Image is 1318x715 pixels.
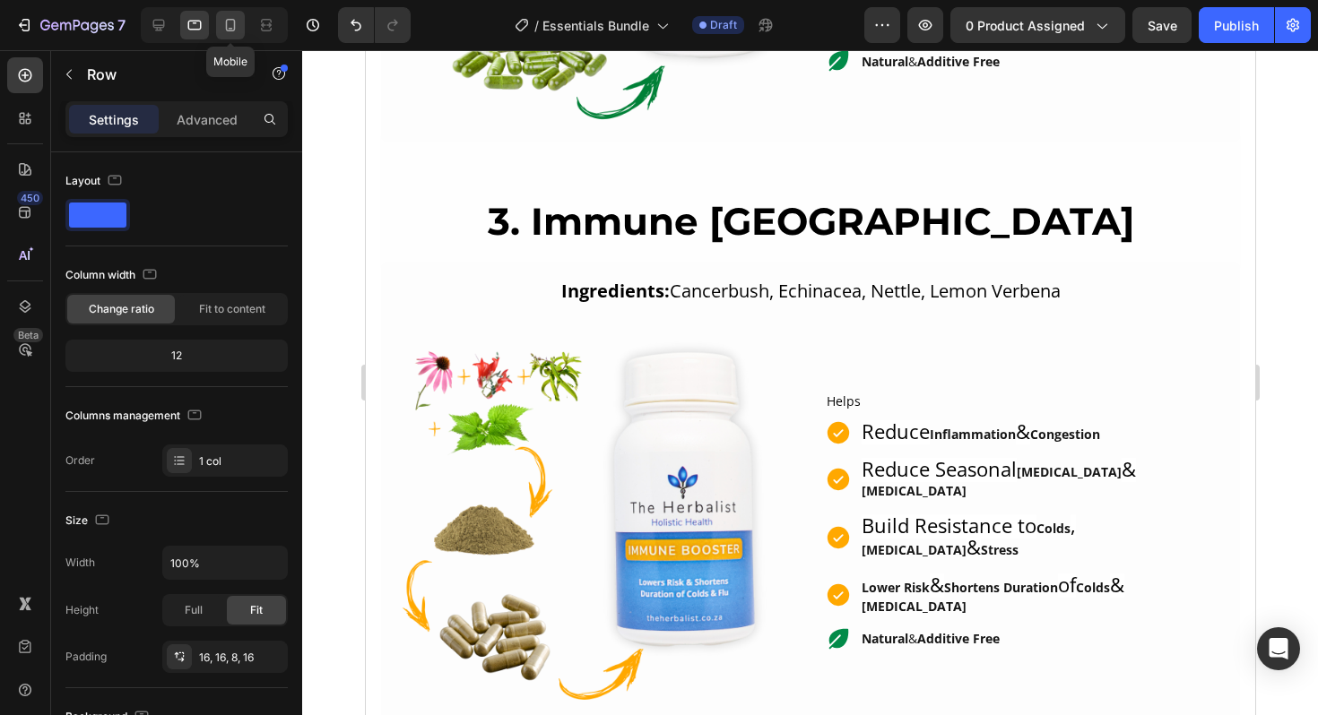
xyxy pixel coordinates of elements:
strong: [MEDICAL_DATA] [651,413,756,430]
p: Advanced [177,110,238,129]
div: Layout [65,169,126,194]
button: Save [1132,7,1192,43]
strong: Congestion [664,375,734,392]
div: Open Intercom Messenger [1257,627,1300,670]
p: Helps [461,341,858,360]
strong: [MEDICAL_DATA] [496,491,601,508]
strong: Shortens Duration [578,529,692,546]
div: Undo/Redo [338,7,411,43]
button: Publish [1199,7,1274,43]
span: Essentials Bundle [542,16,649,35]
strong: [MEDICAL_DATA] [496,547,601,564]
strong: Inflammation [564,375,650,392]
p: Row [87,64,239,85]
span: & [650,367,664,394]
input: Auto [163,547,287,579]
button: 0 product assigned [950,7,1125,43]
span: & [601,483,615,510]
div: Padding [65,649,107,665]
span: 0 product assigned [966,16,1085,35]
div: Columns management [65,404,205,428]
img: [object Object] [30,271,430,671]
iframe: To enrich screen reader interactions, please activate Accessibility in Grammarly extension settings [366,50,1255,715]
span: Reduce [496,367,564,394]
span: Fit [250,602,263,618]
div: Publish [1214,16,1259,35]
div: Width [65,555,95,571]
div: Height [65,602,99,618]
span: , [705,461,710,488]
span: & [756,405,770,432]
strong: Natural [496,580,542,597]
span: Reduce Seasonal [496,405,651,432]
strong: Lower Risk [496,529,564,546]
span: Draft [710,17,737,33]
span: of [692,521,710,547]
span: & [744,521,759,547]
span: Full [185,602,203,618]
div: 12 [69,343,284,368]
span: Change ratio [89,301,154,317]
div: Column width [65,263,160,288]
p: & [496,579,634,598]
strong: Additive Free [551,580,634,597]
strong: Stress [615,491,653,508]
span: / [534,16,539,35]
div: 16, 16, 8, 16 [199,650,283,666]
strong: [MEDICAL_DATA] [496,432,601,449]
p: Settings [89,110,139,129]
div: Order [65,452,95,469]
div: 450 [17,191,43,205]
span: Build Resistance to [496,461,671,488]
button: 7 [7,7,134,43]
div: Size [65,509,113,533]
p: 7 [117,14,126,36]
span: Save [1148,18,1177,33]
span: Fit to content [199,301,265,317]
span: & [564,521,578,547]
div: 1 col [199,453,283,469]
strong: Colds [710,529,744,546]
div: Beta [13,328,43,342]
strong: Colds [671,469,705,487]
